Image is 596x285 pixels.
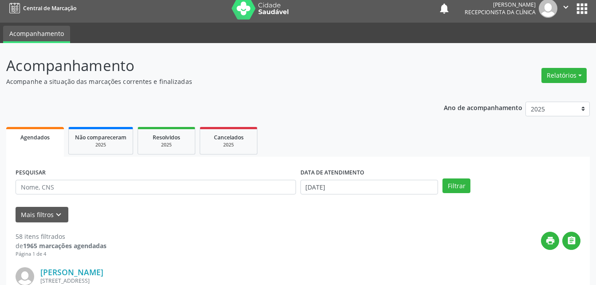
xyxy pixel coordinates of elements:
[567,236,576,245] i: 
[574,1,590,16] button: apps
[3,26,70,43] a: Acompanhamento
[153,134,180,141] span: Resolvidos
[40,267,103,277] a: [PERSON_NAME]
[6,55,415,77] p: Acompanhamento
[144,142,189,148] div: 2025
[541,232,559,250] button: print
[54,210,63,220] i: keyboard_arrow_down
[16,232,107,241] div: 58 itens filtrados
[16,241,107,250] div: de
[16,180,296,195] input: Nome, CNS
[206,142,251,148] div: 2025
[75,142,126,148] div: 2025
[16,166,46,180] label: PESQUISAR
[6,77,415,86] p: Acompanhe a situação das marcações correntes e finalizadas
[541,68,587,83] button: Relatórios
[20,134,50,141] span: Agendados
[561,2,571,12] i: 
[300,180,438,195] input: Selecione um intervalo
[465,1,536,8] div: [PERSON_NAME]
[40,277,447,285] div: [STREET_ADDRESS]
[465,8,536,16] span: Recepcionista da clínica
[6,1,76,16] a: Central de Marcação
[16,207,68,222] button: Mais filtroskeyboard_arrow_down
[214,134,244,141] span: Cancelados
[438,2,450,15] button: notifications
[23,4,76,12] span: Central de Marcação
[23,241,107,250] strong: 1965 marcações agendadas
[300,166,364,180] label: DATA DE ATENDIMENTO
[16,250,107,258] div: Página 1 de 4
[442,178,470,194] button: Filtrar
[444,102,522,113] p: Ano de acompanhamento
[545,236,555,245] i: print
[562,232,580,250] button: 
[75,134,126,141] span: Não compareceram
